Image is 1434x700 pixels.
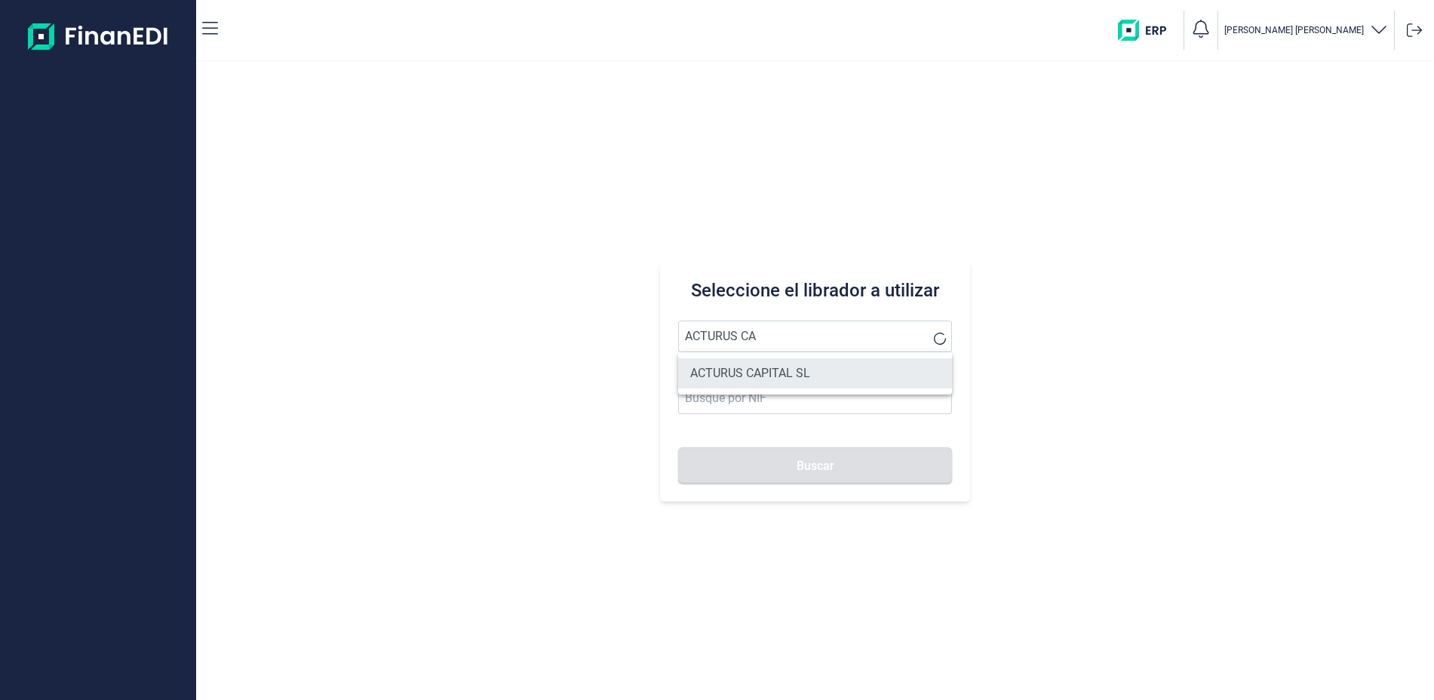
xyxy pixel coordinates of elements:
span: Buscar [797,460,834,471]
img: erp [1118,20,1178,41]
input: Busque por NIF [678,382,951,414]
p: [PERSON_NAME] [PERSON_NAME] [1224,24,1364,36]
li: ACTURUS CAPITAL SL [678,358,951,388]
button: [PERSON_NAME] [PERSON_NAME] [1224,20,1388,41]
button: Buscar [678,447,951,484]
img: Logo de aplicación [28,12,169,60]
h3: Seleccione el librador a utilizar [678,278,951,302]
input: Seleccione la razón social [678,321,951,352]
